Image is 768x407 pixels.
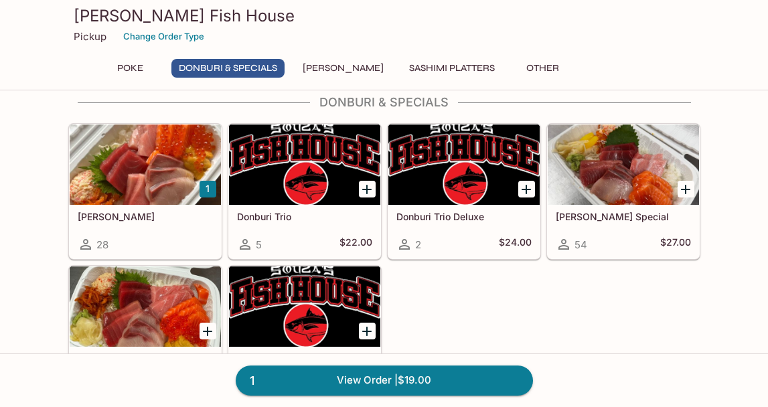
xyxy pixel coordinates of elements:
[388,124,540,259] a: Donburi Trio Deluxe2$24.00
[74,30,106,43] p: Pickup
[78,211,213,222] h5: [PERSON_NAME]
[242,372,262,390] span: 1
[74,5,695,26] h3: [PERSON_NAME] Fish House
[339,236,372,252] h5: $22.00
[678,181,694,197] button: Add Souza Special
[548,125,699,205] div: Souza Special
[171,59,285,78] button: Donburi & Specials
[660,236,691,252] h5: $27.00
[359,181,376,197] button: Add Donburi Trio
[70,125,221,205] div: Sashimi Donburis
[256,238,262,251] span: 5
[229,125,380,205] div: Donburi Trio
[499,236,532,252] h5: $24.00
[200,181,216,197] button: Add Sashimi Donburis
[513,59,573,78] button: Other
[78,353,213,364] h5: Fish House Chirashi
[388,125,540,205] div: Donburi Trio Deluxe
[518,181,535,197] button: Add Donburi Trio Deluxe
[295,59,391,78] button: [PERSON_NAME]
[396,211,532,222] h5: Donburi Trio Deluxe
[70,266,221,347] div: Fish House Chirashi
[415,238,421,251] span: 2
[574,238,587,251] span: 54
[117,26,210,47] button: Change Order Type
[228,124,381,259] a: Donburi Trio5$22.00
[228,266,381,401] a: Poke Bowl or Poke Nachos74
[237,211,372,222] h5: Donburi Trio
[100,59,161,78] button: Poke
[69,266,222,401] a: Fish House Chirashi48$35.00
[229,266,380,347] div: Poke Bowl or Poke Nachos
[68,95,700,110] h4: Donburi & Specials
[556,211,691,222] h5: [PERSON_NAME] Special
[547,124,700,259] a: [PERSON_NAME] Special54$27.00
[237,353,372,364] h5: Poke Bowl or Poke Nachos
[69,124,222,259] a: [PERSON_NAME]28
[359,323,376,339] button: Add Poke Bowl or Poke Nachos
[200,323,216,339] button: Add Fish House Chirashi
[96,238,108,251] span: 28
[402,59,502,78] button: Sashimi Platters
[236,365,533,395] a: 1View Order |$19.00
